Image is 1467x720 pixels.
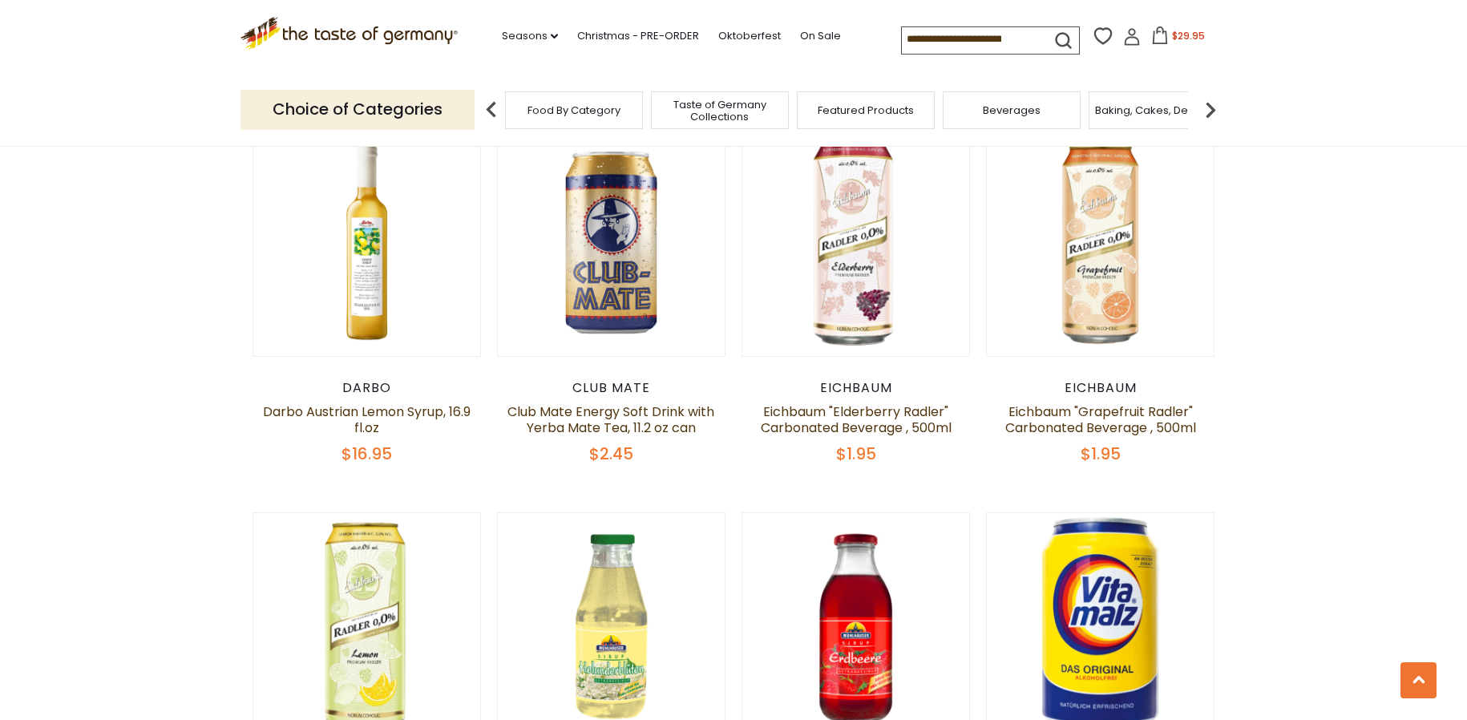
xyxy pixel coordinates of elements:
span: $16.95 [341,443,392,465]
div: Darbo [253,380,481,396]
span: $1.95 [1081,443,1121,465]
a: Featured Products [818,104,914,116]
span: $1.95 [836,443,876,465]
img: Eichbaum "Elderberry Radler" Carbonated Beverage , 500ml [742,129,969,356]
a: Christmas - PRE-ORDER [577,27,699,45]
div: Eichbaum [742,380,970,396]
p: Choice of Categories [240,90,475,129]
img: Eichbaum "Grapefruit Radler" Carbonated Beverage , 500ml [987,129,1214,356]
a: Eichbaum "Grapefruit Radler" Carbonated Beverage , 500ml [1005,402,1196,437]
div: Club Mate [497,380,725,396]
a: Oktoberfest [718,27,781,45]
span: $29.95 [1172,29,1205,42]
a: Darbo Austrian Lemon Syrup, 16.9 fl.oz [263,402,471,437]
div: Eichbaum [986,380,1214,396]
a: Baking, Cakes, Desserts [1095,104,1219,116]
a: Beverages [983,104,1041,116]
img: Darbo Austrian Lemon Syrup, 16.9 fl.oz [253,129,480,356]
img: next arrow [1194,94,1227,126]
a: Seasons [502,27,558,45]
img: previous arrow [475,94,507,126]
span: $2.45 [589,443,633,465]
a: Club Mate Energy Soft Drink with Yerba Mate Tea, 11.2 oz can [507,402,714,437]
img: Club Mate Energy Soft Drink with Yerba Mate Tea, 11.2 oz can [498,129,725,356]
a: On Sale [800,27,841,45]
a: Taste of Germany Collections [656,99,784,123]
a: Eichbaum "Elderberry Radler" Carbonated Beverage , 500ml [761,402,952,437]
button: $29.95 [1144,26,1212,51]
a: Food By Category [527,104,620,116]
